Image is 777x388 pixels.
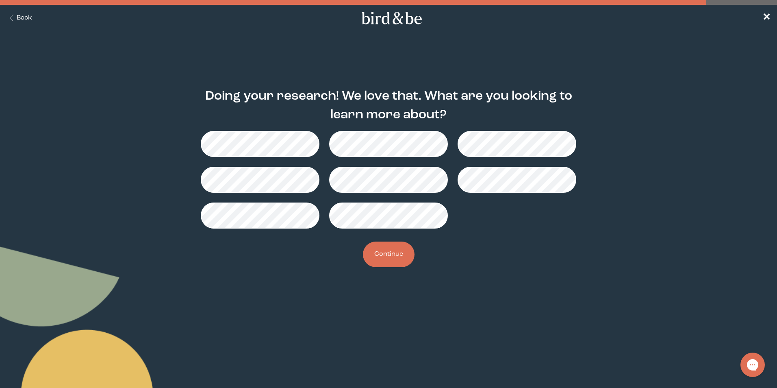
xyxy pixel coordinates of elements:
h2: Doing your research! We love that. What are you looking to learn more about? [201,87,576,124]
button: Continue [363,242,415,267]
span: ✕ [762,13,770,23]
a: ✕ [762,11,770,25]
button: Back Button [7,13,32,23]
iframe: Gorgias live chat messenger [736,350,769,380]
